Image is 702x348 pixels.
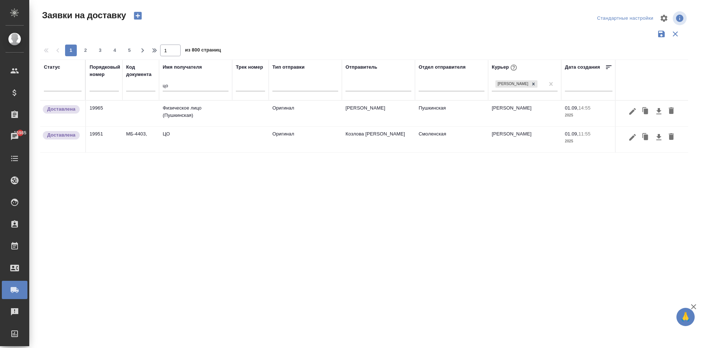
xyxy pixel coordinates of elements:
div: Отправитель [346,64,377,71]
button: 🙏 [676,308,695,326]
td: Оригинал [269,127,342,152]
button: Удалить [665,104,678,118]
button: 5 [124,45,135,56]
div: Иванова Евгения [495,80,538,89]
p: 2025 [565,112,612,119]
button: Клонировать [639,130,653,144]
p: Доставлена [47,131,75,139]
button: Клонировать [639,104,653,118]
button: Скачать [653,104,665,118]
span: 3 [94,47,106,54]
div: [PERSON_NAME] [495,80,529,88]
p: 01.09, [565,105,578,111]
div: split button [595,13,655,24]
button: При выборе курьера статус заявки автоматически поменяется на «Принята» [509,63,518,72]
div: Документы доставлены, фактическая дата доставки проставиться автоматически [42,130,82,140]
span: 2 [80,47,91,54]
div: Трек номер [236,64,263,71]
div: Документы доставлены, фактическая дата доставки проставиться автоматически [42,104,82,114]
td: Оригинал [269,101,342,126]
button: 4 [109,45,121,56]
td: Физическое лицо (Пушкинская) [159,101,232,126]
button: 3 [94,45,106,56]
button: Скачать [653,130,665,144]
div: Курьер [492,63,518,72]
button: Сбросить фильтры [668,27,682,41]
td: Пушкинская [415,101,488,126]
div: Порядковый номер [90,64,120,78]
td: МБ-4403, [122,127,159,152]
td: 19965 [86,101,122,126]
td: Смоленская [415,127,488,152]
span: 🙏 [679,309,692,325]
td: ЦО [159,127,232,152]
td: 19951 [86,127,122,152]
td: [PERSON_NAME] [342,101,415,126]
p: 01.09, [565,131,578,137]
div: Дата создания [565,64,600,71]
div: Тип отправки [272,64,305,71]
td: [PERSON_NAME] [488,101,561,126]
div: Имя получателя [163,64,202,71]
div: Код документа [126,64,155,78]
p: 2025 [565,138,612,145]
button: Удалить [665,130,678,144]
span: 5 [124,47,135,54]
span: 15985 [10,129,31,137]
a: 15985 [2,127,27,146]
td: [PERSON_NAME] [488,127,561,152]
button: Редактировать [626,104,639,118]
div: Отдел отправителя [419,64,465,71]
button: 2 [80,45,91,56]
p: 14:55 [578,105,590,111]
p: Доставлена [47,106,75,113]
span: Посмотреть информацию [673,11,688,25]
p: 11:55 [578,131,590,137]
button: Редактировать [626,130,639,144]
button: Сохранить фильтры [654,27,668,41]
button: Создать [129,9,147,22]
span: Настроить таблицу [655,9,673,27]
span: 4 [109,47,121,54]
div: Статус [44,64,60,71]
span: из 800 страниц [185,46,221,56]
span: Заявки на доставку [40,9,126,21]
td: Козлова [PERSON_NAME] [342,127,415,152]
